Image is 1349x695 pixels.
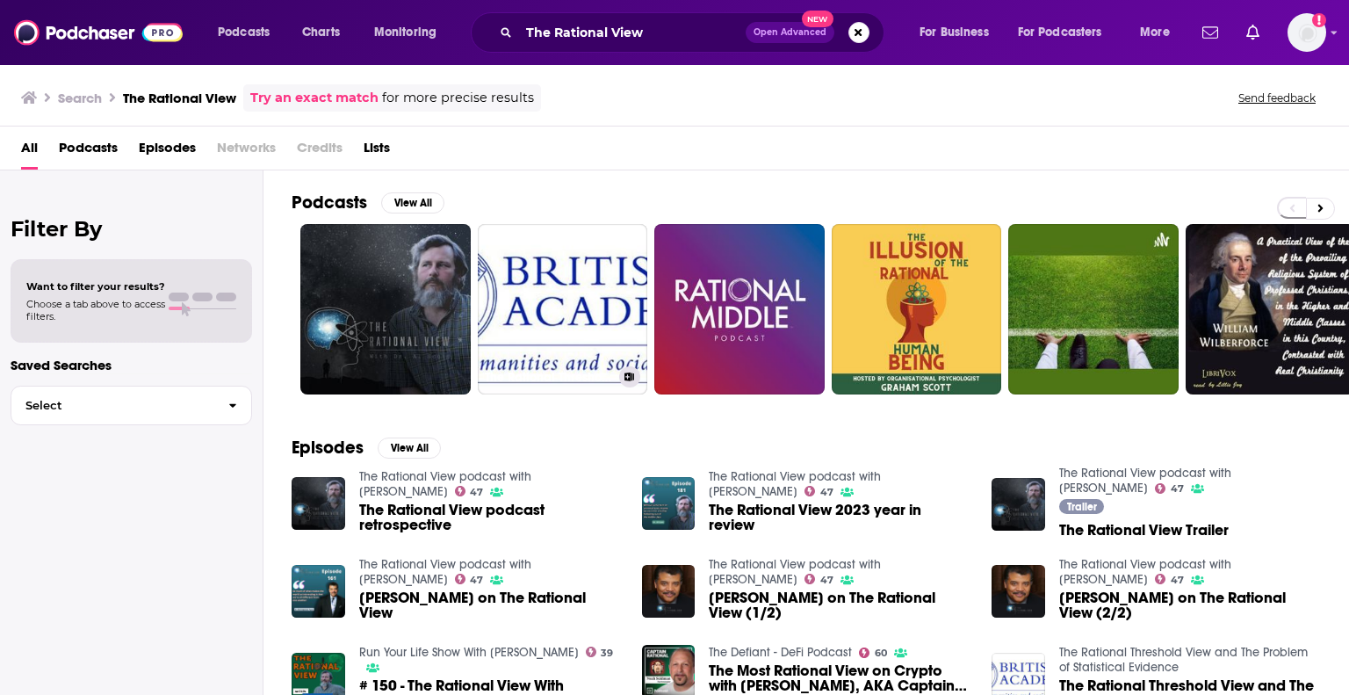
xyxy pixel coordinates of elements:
img: Podchaser - Follow, Share and Rate Podcasts [14,16,183,49]
svg: Add a profile image [1312,13,1326,27]
span: Credits [297,134,343,170]
img: Dr. Neil deGrasse Tyson on The Rational View (2/2) [992,565,1045,619]
img: The Rational View podcast retrospective [292,477,345,531]
span: 47 [1171,576,1184,584]
a: 47 [455,486,484,496]
span: 47 [470,489,483,496]
a: The Rational View podcast with Dr. Al Scott [359,557,531,587]
a: PodcastsView All [292,192,444,214]
h2: Episodes [292,437,364,459]
span: [PERSON_NAME] on The Rational View (2/2) [1059,590,1321,620]
span: New [802,11,833,27]
p: Saved Searches [11,357,252,373]
span: 39 [601,649,613,657]
a: Podcasts [59,134,118,170]
a: The Rational View podcast with Dr. Al Scott [359,469,531,499]
h2: Podcasts [292,192,367,214]
img: Dr. Neil deGrasse Tyson on The Rational View (1/2) [642,565,696,619]
button: open menu [1006,18,1128,47]
a: Lists [364,134,390,170]
a: 39 [586,647,614,657]
a: 47 [804,574,833,584]
button: Send feedback [1233,90,1321,105]
span: 47 [470,576,483,584]
span: For Business [920,20,989,45]
span: The Rational View Trailer [1059,523,1229,538]
button: open menu [362,18,459,47]
span: Monitoring [374,20,436,45]
h3: Search [58,90,102,106]
span: Podcasts [218,20,270,45]
a: The Rational Threshold View and The Problem of Statistical Evidence [478,224,648,395]
a: The Rational View podcast with Dr. Al Scott [1059,466,1231,496]
span: Select [11,400,214,411]
img: The Rational View 2023 year in review [642,477,696,531]
a: Show notifications dropdown [1195,18,1225,47]
span: For Podcasters [1018,20,1102,45]
img: Dr. Neil deGrasse Tyson on The Rational View [292,565,345,619]
a: Dr. Neil deGrasse Tyson on The Rational View (2/2) [1059,590,1321,620]
a: The Rational View podcast with Dr. Al Scott [709,557,881,587]
a: All [21,134,38,170]
span: 47 [820,576,833,584]
h3: The Rational Threshold View and The Problem of Statistical Evidence [485,370,612,385]
span: [PERSON_NAME] on The Rational View [359,590,621,620]
span: Logged in as megcassidy [1288,13,1326,52]
span: [PERSON_NAME] on The Rational View (1/2) [709,590,970,620]
a: The Rational View podcast with Dr. Al Scott [709,469,881,499]
span: Networks [217,134,276,170]
span: Choose a tab above to access filters. [26,298,165,322]
h2: Filter By [11,216,252,242]
a: 47 [1155,574,1184,584]
input: Search podcasts, credits, & more... [519,18,746,47]
button: open menu [1128,18,1192,47]
a: Dr. Neil deGrasse Tyson on The Rational View (1/2) [709,590,970,620]
button: View All [378,438,441,459]
a: The Most Rational View on Crypto with Noah Seidman, AKA Captain Rational [709,663,970,693]
a: Run Your Life Show With Andy Vasily [359,645,579,660]
h3: The Rational View [123,90,236,106]
span: Trailer [1067,502,1097,512]
span: Open Advanced [754,28,826,37]
span: The Rational View podcast retrospective [359,503,621,532]
img: The Rational View Trailer [992,478,1045,532]
a: Dr. Neil deGrasse Tyson on The Rational View [359,590,621,620]
button: View All [381,192,444,214]
button: open menu [206,18,292,47]
span: 60 [875,649,887,657]
a: 47 [455,574,484,584]
a: Try an exact match [250,88,379,108]
a: Episodes [139,134,196,170]
button: Select [11,386,252,425]
a: The Rational View podcast with Dr. Al Scott [1059,557,1231,587]
a: The Defiant - DeFi Podcast [709,645,852,660]
img: User Profile [1288,13,1326,52]
a: Show notifications dropdown [1239,18,1266,47]
span: Charts [302,20,340,45]
a: 60 [859,648,887,658]
button: Open AdvancedNew [746,22,834,43]
a: The Rational View 2023 year in review [709,503,970,532]
span: Want to filter your results? [26,280,165,293]
a: The Rational Threshold View and The Problem of Statistical Evidence [1059,645,1308,675]
span: 47 [1171,485,1184,493]
a: EpisodesView All [292,437,441,459]
a: 47 [1155,483,1184,494]
span: The Most Rational View on Crypto with [PERSON_NAME], AKA Captain Rational [709,663,970,693]
a: Charts [291,18,350,47]
span: 47 [820,489,833,496]
button: Show profile menu [1288,13,1326,52]
div: Search podcasts, credits, & more... [487,12,901,53]
span: for more precise results [382,88,534,108]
